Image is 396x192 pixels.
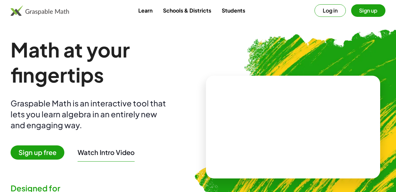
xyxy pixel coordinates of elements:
[351,4,385,17] button: Sign up
[11,37,195,87] h1: Math at your fingertips
[78,148,135,157] button: Watch Intro Video
[158,4,216,17] a: Schools & Districts
[244,102,343,152] video: What is this? This is dynamic math notation. Dynamic math notation plays a central role in how Gr...
[314,4,346,17] button: Log in
[11,145,64,160] span: Sign up free
[11,98,169,131] div: Graspable Math is an interactive tool that lets you learn algebra in an entirely new and engaging...
[133,4,158,17] a: Learn
[216,4,250,17] a: Students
